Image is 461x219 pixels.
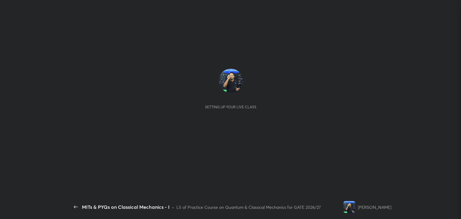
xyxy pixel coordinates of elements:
[219,69,243,93] img: d89acffa0b7b45d28d6908ca2ce42307.jpg
[82,203,170,211] div: MITs & PYQs on Classical Mechanics - I
[176,204,321,210] div: L5 of Practice Course on Quantum & Classical Mechanics for GATE 2026/27
[343,201,355,213] img: d89acffa0b7b45d28d6908ca2ce42307.jpg
[172,204,174,210] div: •
[205,105,256,109] div: Setting up your live class
[358,204,391,210] div: [PERSON_NAME]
